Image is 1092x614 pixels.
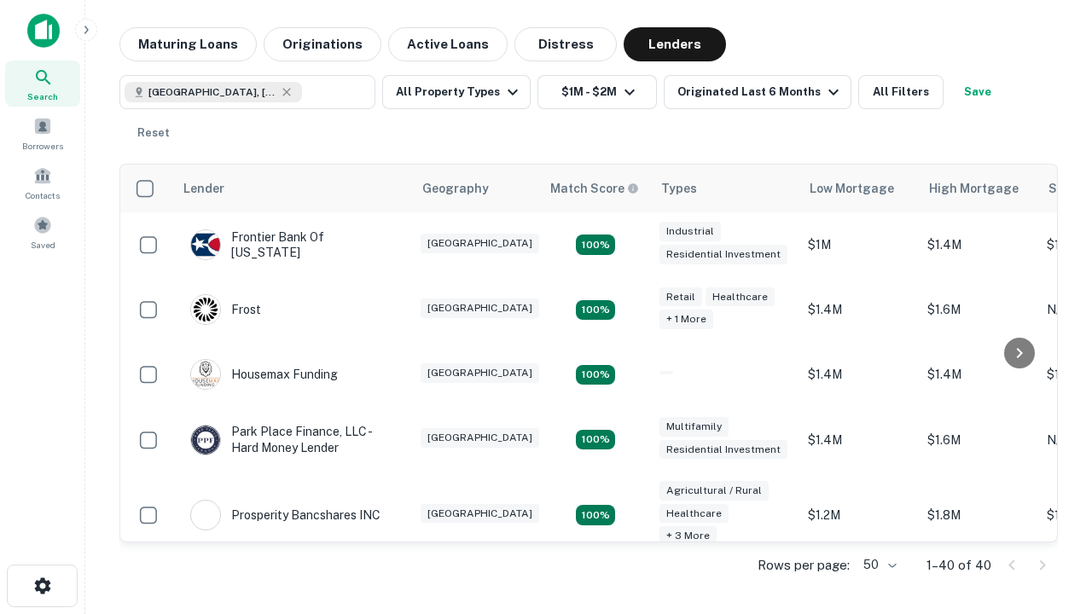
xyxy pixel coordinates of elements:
[926,555,991,576] p: 1–40 of 40
[950,75,1005,109] button: Save your search to get updates of matches that match your search criteria.
[190,294,261,325] div: Frost
[659,440,787,460] div: Residential Investment
[190,424,395,455] div: Park Place Finance, LLC - Hard Money Lender
[576,505,615,525] div: Matching Properties: 7, hasApolloMatch: undefined
[858,75,944,109] button: All Filters
[1007,423,1092,505] iframe: Chat Widget
[659,481,769,501] div: Agricultural / Rural
[540,165,651,212] th: Capitalize uses an advanced AI algorithm to match your search with the best lender. The match sco...
[27,14,60,48] img: capitalize-icon.png
[26,188,60,202] span: Contacts
[5,209,80,255] a: Saved
[659,222,721,241] div: Industrial
[576,430,615,450] div: Matching Properties: 4, hasApolloMatch: undefined
[191,295,220,324] img: picture
[550,179,639,198] div: Capitalize uses an advanced AI algorithm to match your search with the best lender. The match sco...
[264,27,381,61] button: Originations
[659,504,729,524] div: Healthcare
[5,159,80,206] a: Contacts
[514,27,617,61] button: Distress
[919,165,1038,212] th: High Mortgage
[661,178,697,199] div: Types
[382,75,531,109] button: All Property Types
[191,501,220,530] img: picture
[659,526,717,546] div: + 3 more
[659,417,729,437] div: Multifamily
[191,230,220,259] img: picture
[173,165,412,212] th: Lender
[677,82,844,102] div: Originated Last 6 Months
[919,277,1038,342] td: $1.6M
[919,407,1038,472] td: $1.6M
[421,298,539,318] div: [GEOGRAPHIC_DATA]
[412,165,540,212] th: Geography
[421,234,539,253] div: [GEOGRAPHIC_DATA]
[929,178,1019,199] div: High Mortgage
[659,310,713,329] div: + 1 more
[5,110,80,156] a: Borrowers
[857,553,899,577] div: 50
[659,245,787,264] div: Residential Investment
[919,212,1038,277] td: $1.4M
[651,165,799,212] th: Types
[421,363,539,383] div: [GEOGRAPHIC_DATA]
[664,75,851,109] button: Originated Last 6 Months
[183,178,224,199] div: Lender
[148,84,276,100] span: [GEOGRAPHIC_DATA], [GEOGRAPHIC_DATA], [GEOGRAPHIC_DATA]
[191,426,220,455] img: picture
[22,139,63,153] span: Borrowers
[659,287,702,307] div: Retail
[421,428,539,448] div: [GEOGRAPHIC_DATA]
[919,472,1038,559] td: $1.8M
[576,235,615,255] div: Matching Properties: 4, hasApolloMatch: undefined
[388,27,508,61] button: Active Loans
[799,342,919,407] td: $1.4M
[126,116,181,150] button: Reset
[799,212,919,277] td: $1M
[799,472,919,559] td: $1.2M
[550,179,636,198] h6: Match Score
[758,555,850,576] p: Rows per page:
[190,359,338,390] div: Housemax Funding
[576,300,615,321] div: Matching Properties: 4, hasApolloMatch: undefined
[421,504,539,524] div: [GEOGRAPHIC_DATA]
[119,27,257,61] button: Maturing Loans
[799,277,919,342] td: $1.4M
[31,238,55,252] span: Saved
[27,90,58,103] span: Search
[191,360,220,389] img: picture
[706,287,775,307] div: Healthcare
[422,178,489,199] div: Geography
[576,365,615,385] div: Matching Properties: 4, hasApolloMatch: undefined
[810,178,894,199] div: Low Mortgage
[190,500,380,530] div: Prosperity Bancshares INC
[799,407,919,472] td: $1.4M
[190,229,395,260] div: Frontier Bank Of [US_STATE]
[5,61,80,107] a: Search
[799,165,919,212] th: Low Mortgage
[919,342,1038,407] td: $1.4M
[624,27,726,61] button: Lenders
[537,75,657,109] button: $1M - $2M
